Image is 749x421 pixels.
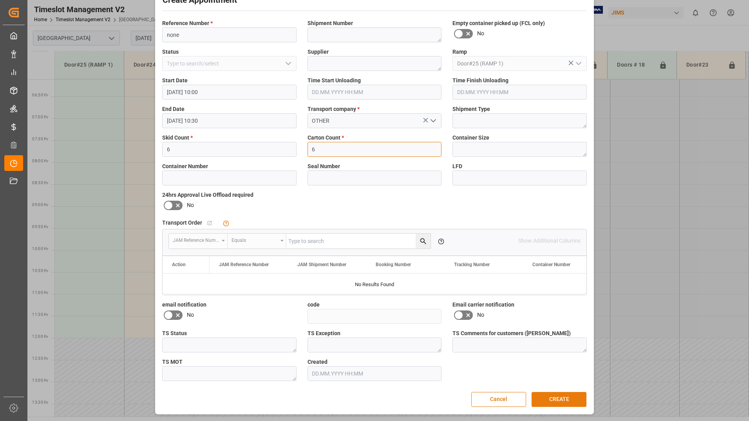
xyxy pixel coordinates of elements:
span: Booking Number [376,262,411,267]
span: Reference Number [162,19,213,27]
button: open menu [228,234,286,249]
span: End Date [162,105,185,113]
span: Status [162,48,179,56]
span: Shipment Number [308,19,353,27]
span: code [308,301,320,309]
span: Shipment Type [452,105,490,113]
span: JAM Reference Number [219,262,269,267]
span: Container Size [452,134,489,142]
span: No [477,311,484,319]
span: Container Number [162,162,208,171]
span: No [477,29,484,38]
span: No [187,201,194,209]
span: Container Number [532,262,570,267]
button: open menu [169,234,228,249]
div: Action [172,262,186,267]
span: Carton Count [308,134,344,142]
span: Empty container picked up (FCL only) [452,19,545,27]
button: open menu [427,115,439,127]
button: search button [416,234,431,249]
input: DD.MM.YYYY HH:MM [452,85,587,100]
span: Ramp [452,48,467,56]
input: DD.MM.YYYY HH:MM [308,366,442,381]
div: JAM Reference Number [173,235,219,244]
span: 24hrs Approval Live Offload required [162,191,253,199]
span: Tracking Number [454,262,490,267]
span: Time Start Unloading [308,76,361,85]
span: Start Date [162,76,188,85]
input: Type to search [286,234,431,249]
button: open menu [282,58,293,70]
span: Transport Order [162,219,202,227]
span: TS Exception [308,329,340,338]
span: TS MOT [162,358,183,366]
input: Type to search/select [452,56,587,71]
input: DD.MM.YYYY HH:MM [162,113,297,128]
input: Type to search/select [162,56,297,71]
span: Skid Count [162,134,193,142]
button: open menu [572,58,584,70]
span: Created [308,358,327,366]
span: Transport company [308,105,360,113]
span: TS Status [162,329,187,338]
div: Equals [232,235,278,244]
span: Seal Number [308,162,340,171]
span: Time Finish Unloading [452,76,508,85]
button: Cancel [471,392,526,407]
input: DD.MM.YYYY HH:MM [308,85,442,100]
span: TS Comments for customers ([PERSON_NAME]) [452,329,571,338]
button: CREATE [532,392,586,407]
span: email notification [162,301,206,309]
span: No [187,311,194,319]
span: Supplier [308,48,329,56]
span: Email carrier notification [452,301,514,309]
input: DD.MM.YYYY HH:MM [162,85,297,100]
span: LFD [452,162,462,171]
span: JAM Shipment Number [297,262,346,267]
